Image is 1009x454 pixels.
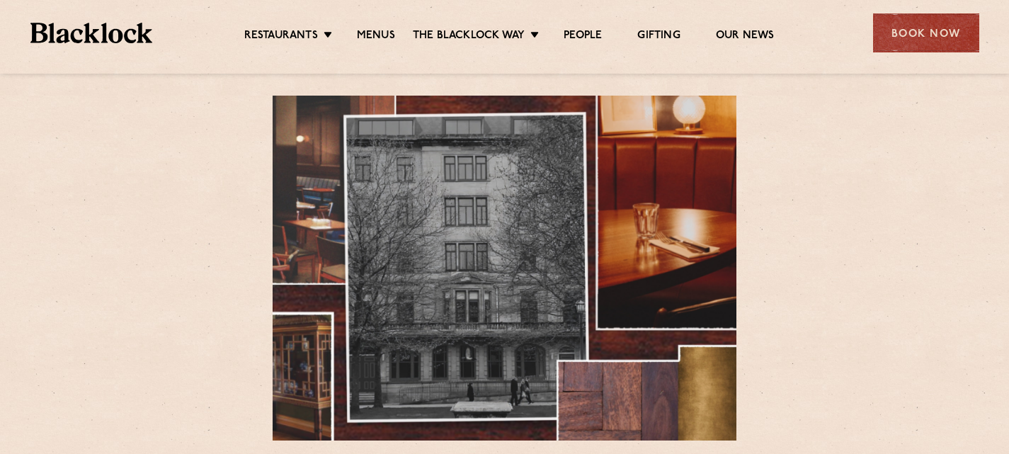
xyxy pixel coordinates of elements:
a: Restaurants [244,29,318,45]
a: Gifting [637,29,680,45]
a: The Blacklock Way [413,29,525,45]
a: Menus [357,29,395,45]
img: BL_Textured_Logo-footer-cropped.svg [30,23,153,43]
a: Our News [716,29,775,45]
div: Book Now [873,13,979,52]
a: People [564,29,602,45]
